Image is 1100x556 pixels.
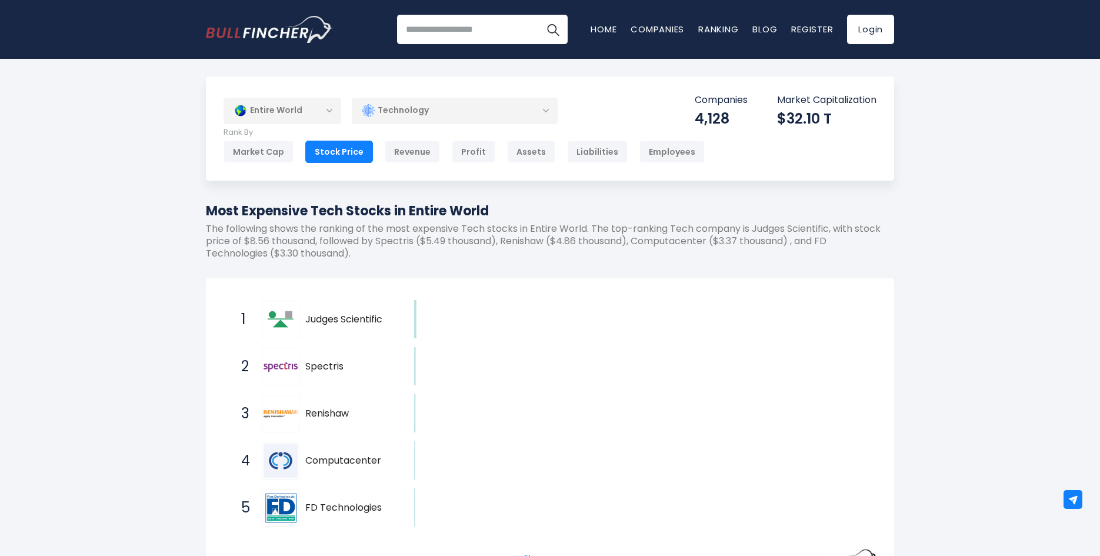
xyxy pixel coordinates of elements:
[206,16,332,43] a: Go to homepage
[235,357,247,377] span: 2
[235,404,247,424] span: 3
[698,23,738,35] a: Ranking
[224,141,294,163] div: Market Cap
[224,128,705,138] p: Rank By
[305,141,373,163] div: Stock Price
[305,361,394,373] span: Spectris
[631,23,684,35] a: Companies
[695,94,748,106] p: Companies
[206,16,333,43] img: Bullfincher logo
[791,23,833,35] a: Register
[235,498,247,518] span: 5
[305,502,394,514] span: FD Technologies
[777,94,876,106] p: Market Capitalization
[264,491,298,525] img: FD Technologies
[591,23,616,35] a: Home
[235,451,247,471] span: 4
[264,362,298,372] img: Spectris
[752,23,777,35] a: Blog
[206,223,894,259] p: The following shows the ranking of the most expensive Tech stocks in Entire World. The top-rankin...
[777,109,876,128] div: $32.10 T
[305,314,394,326] span: Judges Scientific
[695,109,748,128] div: 4,128
[847,15,894,44] a: Login
[352,97,558,124] div: Technology
[264,444,298,478] img: Computacenter
[639,141,705,163] div: Employees
[264,302,298,337] img: Judges Scientific
[452,141,495,163] div: Profit
[305,455,394,467] span: Computacenter
[264,410,298,418] img: Renishaw
[206,201,894,221] h1: Most Expensive Tech Stocks in Entire World
[305,408,394,420] span: Renishaw
[567,141,628,163] div: Liabilities
[385,141,440,163] div: Revenue
[507,141,555,163] div: Assets
[235,309,247,329] span: 1
[538,15,568,44] button: Search
[224,97,341,124] div: Entire World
